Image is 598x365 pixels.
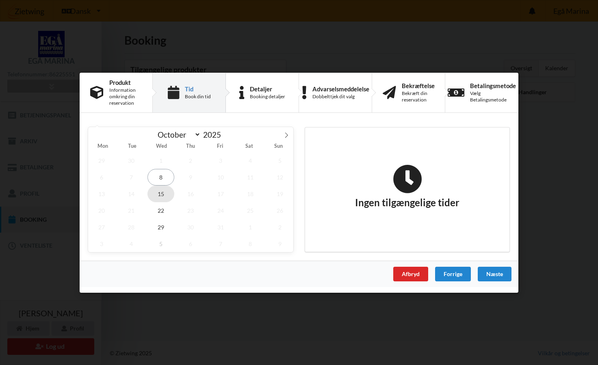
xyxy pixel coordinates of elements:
[117,144,147,149] span: Tue
[237,185,264,202] span: October 18, 2025
[88,235,115,252] span: November 3, 2025
[178,235,204,252] span: November 6, 2025
[237,168,264,185] span: October 11, 2025
[118,218,145,235] span: October 28, 2025
[237,218,264,235] span: November 1, 2025
[478,266,511,281] div: Næste
[207,218,234,235] span: October 31, 2025
[207,185,234,202] span: October 17, 2025
[147,144,176,149] span: Wed
[109,87,142,106] div: Information omkring din reservation
[250,93,285,100] div: Booking detaljer
[118,168,145,185] span: October 7, 2025
[118,235,145,252] span: November 4, 2025
[118,202,145,218] span: October 21, 2025
[435,266,471,281] div: Forrige
[88,185,115,202] span: October 13, 2025
[250,85,285,92] div: Detaljer
[147,235,174,252] span: November 5, 2025
[147,152,174,168] span: October 1, 2025
[207,202,234,218] span: October 24, 2025
[266,168,293,185] span: October 12, 2025
[355,164,459,209] h2: Ingen tilgængelige tider
[185,85,211,92] div: Tid
[237,152,264,168] span: October 4, 2025
[178,185,204,202] span: October 16, 2025
[235,144,264,149] span: Sat
[312,93,369,100] div: Dobbelttjek dit valg
[178,152,204,168] span: October 2, 2025
[88,218,115,235] span: October 27, 2025
[470,82,516,89] div: Betalingsmetode
[118,185,145,202] span: October 14, 2025
[88,168,115,185] span: October 6, 2025
[88,202,115,218] span: October 20, 2025
[206,144,235,149] span: Fri
[109,79,142,85] div: Produkt
[88,152,115,168] span: September 29, 2025
[207,152,234,168] span: October 3, 2025
[393,266,428,281] div: Afbryd
[178,202,204,218] span: October 23, 2025
[237,202,264,218] span: October 25, 2025
[147,218,174,235] span: October 29, 2025
[185,93,211,100] div: Book din tid
[147,168,174,185] span: October 8, 2025
[402,82,435,89] div: Bekræftelse
[154,130,201,140] select: Month
[266,185,293,202] span: October 19, 2025
[207,235,234,252] span: November 7, 2025
[402,90,435,103] div: Bekræft din reservation
[266,218,293,235] span: November 2, 2025
[201,130,227,139] input: Year
[147,185,174,202] span: October 15, 2025
[266,152,293,168] span: October 5, 2025
[237,235,264,252] span: November 8, 2025
[207,168,234,185] span: October 10, 2025
[312,85,369,92] div: Advarselsmeddelelse
[178,168,204,185] span: October 9, 2025
[178,218,204,235] span: October 30, 2025
[266,202,293,218] span: October 26, 2025
[176,144,205,149] span: Thu
[266,235,293,252] span: November 9, 2025
[470,90,516,103] div: Vælg Betalingsmetode
[264,144,293,149] span: Sun
[118,152,145,168] span: September 30, 2025
[88,144,117,149] span: Mon
[147,202,174,218] span: October 22, 2025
